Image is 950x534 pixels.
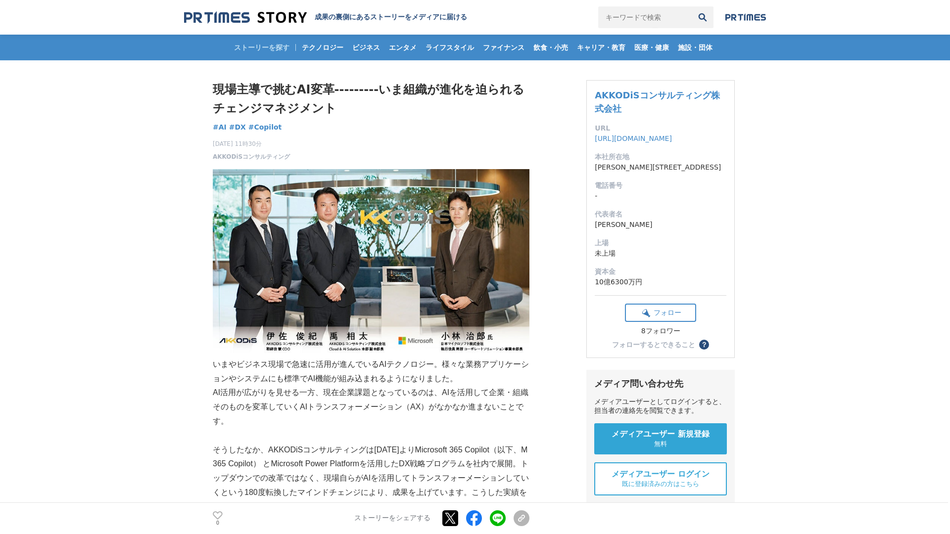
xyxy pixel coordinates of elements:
[595,152,726,162] dt: 本社所在地
[595,248,726,259] dd: 未上場
[625,327,696,336] div: 8フォロワー
[529,35,572,60] a: 飲食・小売
[595,134,672,142] a: [URL][DOMAIN_NAME]
[213,357,529,386] p: いまやビジネス現場で急速に活用が進んでいるAIテクノロジー。様々な業務アプリケーションやシステムにも標準でAI機能が組み込まれるようになりました。
[248,123,282,132] span: #Copilot
[348,35,384,60] a: ビジネス
[213,169,529,357] img: thumbnail_66cfa950-8a07-11f0-80eb-f5006d99917d.png
[573,35,629,60] a: キャリア・教育
[595,162,726,173] dd: [PERSON_NAME][STREET_ADDRESS]
[595,90,719,114] a: AKKODiSコンサルティング株式会社
[595,209,726,220] dt: 代表者名
[654,440,667,448] span: 無料
[725,13,766,21] img: prtimes
[622,480,699,489] span: 既に登録済みの方はこちら
[625,304,696,322] button: フォロー
[595,277,726,287] dd: 10億6300万円
[422,35,478,60] a: ライフスタイル
[213,521,223,526] p: 0
[248,122,282,133] a: #Copilot
[479,35,528,60] a: ファイナンス
[529,43,572,52] span: 飲食・小売
[213,152,290,161] a: AKKODiSコンサルティング
[612,469,710,480] span: メディアユーザー ログイン
[184,11,467,24] a: 成果の裏側にあるストーリーをメディアに届ける 成果の裏側にあるストーリーをメディアに届ける
[701,341,708,348] span: ？
[674,43,716,52] span: 施設・団体
[298,35,347,60] a: テクノロジー
[385,35,421,60] a: エンタメ
[612,429,710,440] span: メディアユーザー 新規登録
[594,398,727,415] div: メディアユーザーとしてログインすると、担当者の連絡先を閲覧できます。
[213,123,227,132] span: #AI
[612,341,695,348] div: フォローするとできること
[595,267,726,277] dt: 資本金
[213,80,529,118] h1: 現場主導で挑むAI変革---------いま組織が進化を迫られるチェンジマネジメント
[692,6,713,28] button: 検索
[213,122,227,133] a: #AI
[594,378,727,390] div: メディア問い合わせ先
[229,123,246,132] span: #DX
[630,35,673,60] a: 医療・健康
[674,35,716,60] a: 施設・団体
[595,220,726,230] dd: [PERSON_NAME]
[594,462,727,495] a: メディアユーザー ログイン 既に登録済みの方はこちら
[699,340,709,350] button: ？
[594,423,727,454] a: メディアユーザー 新規登録 無料
[315,13,467,22] h2: 成果の裏側にあるストーリーをメディアに届ける
[348,43,384,52] span: ビジネス
[595,191,726,201] dd: -
[213,386,529,428] p: AI活用が広がりを見せる一方、現在企業課題となっているのは、AIを活用して企業・組織そのものを変革していくAIトランスフォーメーション（AX）がなかなか進まないことです。
[354,514,430,523] p: ストーリーをシェアする
[422,43,478,52] span: ライフスタイル
[595,238,726,248] dt: 上場
[184,11,307,24] img: 成果の裏側にあるストーリーをメディアに届ける
[479,43,528,52] span: ファイナンス
[573,43,629,52] span: キャリア・教育
[229,122,246,133] a: #DX
[630,43,673,52] span: 医療・健康
[385,43,421,52] span: エンタメ
[595,180,726,191] dt: 電話番号
[595,123,726,133] dt: URL
[213,139,290,148] span: [DATE] 11時30分
[298,43,347,52] span: テクノロジー
[598,6,692,28] input: キーワードで検索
